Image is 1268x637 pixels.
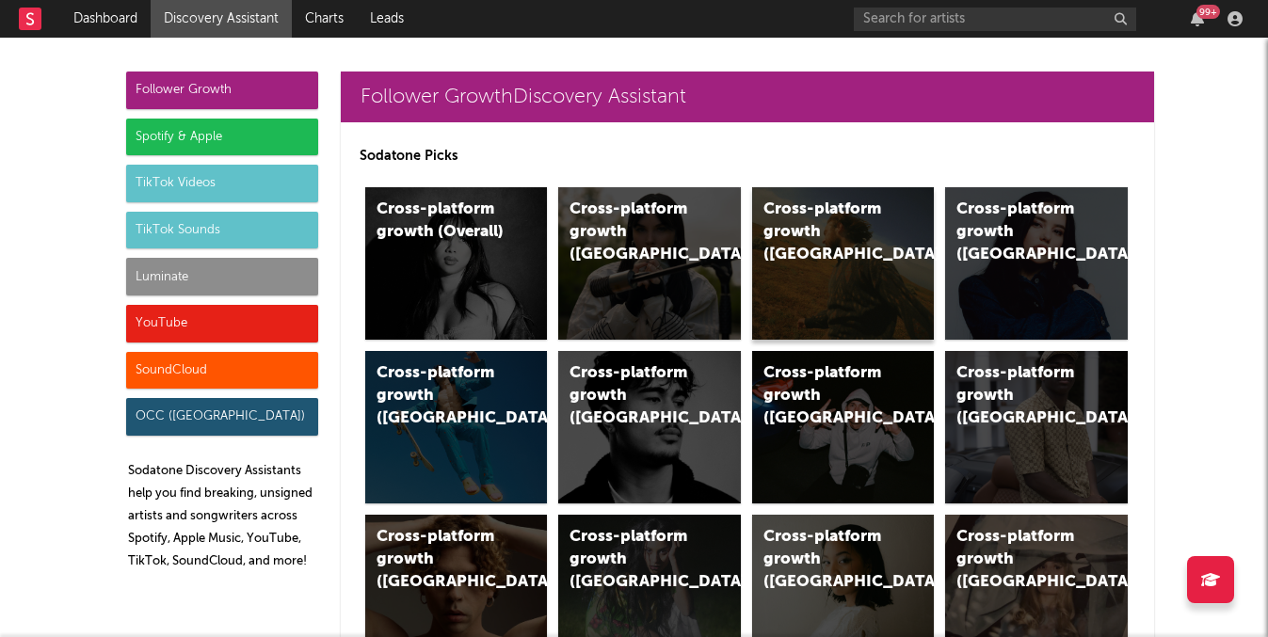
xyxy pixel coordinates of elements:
[945,351,1128,503] a: Cross-platform growth ([GEOGRAPHIC_DATA])
[341,72,1154,122] a: Follower GrowthDiscovery Assistant
[365,351,548,503] a: Cross-platform growth ([GEOGRAPHIC_DATA])
[854,8,1136,31] input: Search for artists
[956,362,1084,430] div: Cross-platform growth ([GEOGRAPHIC_DATA])
[126,165,318,202] div: TikTok Videos
[1196,5,1220,19] div: 99 +
[377,199,505,244] div: Cross-platform growth (Overall)
[570,362,698,430] div: Cross-platform growth ([GEOGRAPHIC_DATA])
[126,119,318,156] div: Spotify & Apple
[126,352,318,390] div: SoundCloud
[558,187,741,340] a: Cross-platform growth ([GEOGRAPHIC_DATA])
[126,72,318,109] div: Follower Growth
[126,258,318,295] div: Luminate
[763,362,891,430] div: Cross-platform growth ([GEOGRAPHIC_DATA]/GSA)
[558,351,741,503] a: Cross-platform growth ([GEOGRAPHIC_DATA])
[956,199,1084,266] div: Cross-platform growth ([GEOGRAPHIC_DATA])
[126,212,318,249] div: TikTok Sounds
[752,351,935,503] a: Cross-platform growth ([GEOGRAPHIC_DATA]/GSA)
[365,187,548,340] a: Cross-platform growth (Overall)
[570,526,698,594] div: Cross-platform growth ([GEOGRAPHIC_DATA])
[763,199,891,266] div: Cross-platform growth ([GEOGRAPHIC_DATA])
[570,199,698,266] div: Cross-platform growth ([GEOGRAPHIC_DATA])
[128,460,318,573] p: Sodatone Discovery Assistants help you find breaking, unsigned artists and songwriters across Spo...
[752,187,935,340] a: Cross-platform growth ([GEOGRAPHIC_DATA])
[126,305,318,342] div: YouTube
[377,362,505,430] div: Cross-platform growth ([GEOGRAPHIC_DATA])
[956,526,1084,594] div: Cross-platform growth ([GEOGRAPHIC_DATA])
[360,145,1135,167] p: Sodatone Picks
[1191,11,1204,26] button: 99+
[763,526,891,594] div: Cross-platform growth ([GEOGRAPHIC_DATA])
[126,398,318,436] div: OCC ([GEOGRAPHIC_DATA])
[377,526,505,594] div: Cross-platform growth ([GEOGRAPHIC_DATA])
[945,187,1128,340] a: Cross-platform growth ([GEOGRAPHIC_DATA])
